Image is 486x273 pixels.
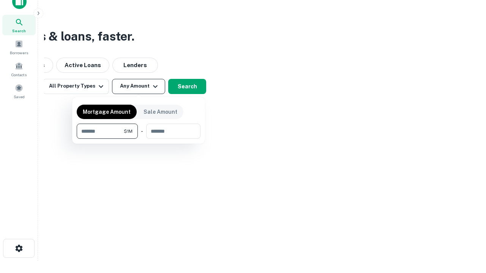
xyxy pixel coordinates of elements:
[448,212,486,249] iframe: Chat Widget
[83,108,131,116] p: Mortgage Amount
[124,128,133,135] span: $1M
[144,108,177,116] p: Sale Amount
[141,124,143,139] div: -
